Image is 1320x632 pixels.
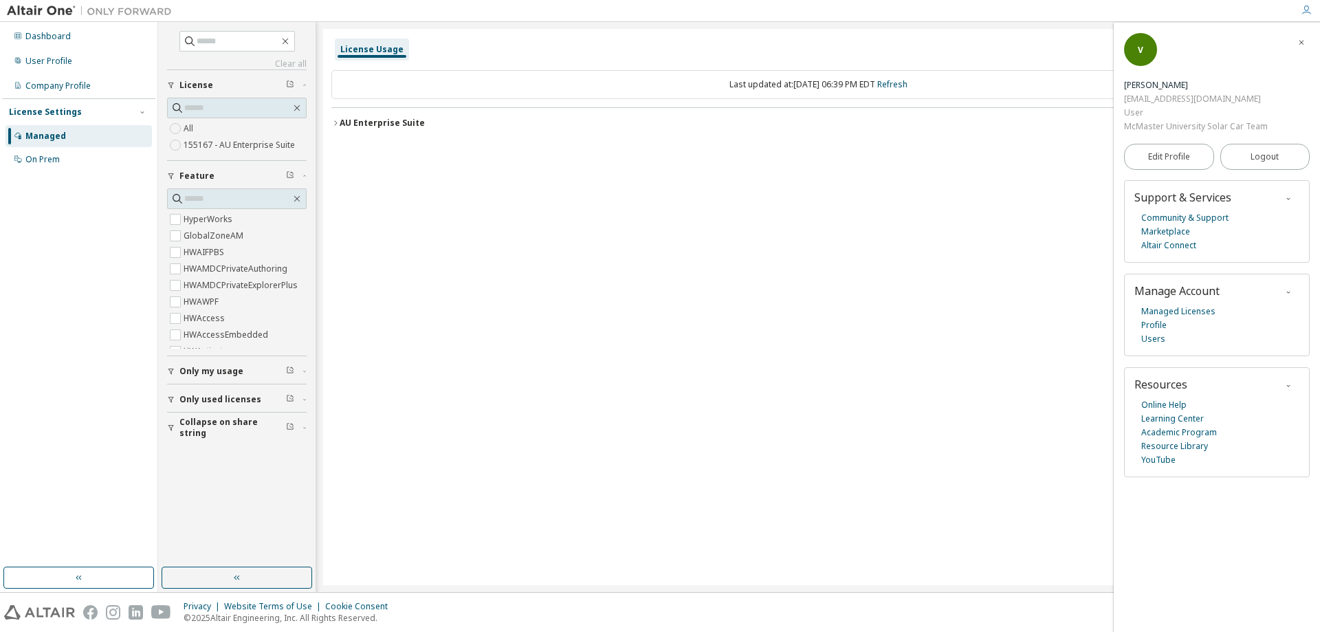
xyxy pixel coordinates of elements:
[184,327,271,343] label: HWAccessEmbedded
[184,612,396,624] p: © 2025 Altair Engineering, Inc. All Rights Reserved.
[286,80,294,91] span: Clear filter
[4,605,75,620] img: altair_logo.svg
[1124,106,1268,120] div: User
[1134,377,1187,392] span: Resources
[184,343,230,360] label: HWActivate
[179,80,213,91] span: License
[7,4,179,18] img: Altair One
[184,294,221,310] label: HWAWPF
[179,394,261,405] span: Only used licenses
[179,417,286,439] span: Collapse on share string
[167,161,307,191] button: Feature
[877,78,907,90] a: Refresh
[1124,92,1268,106] div: [EMAIL_ADDRESS][DOMAIN_NAME]
[184,211,235,228] label: HyperWorks
[1124,120,1268,133] div: McMaster University Solar Car Team
[325,601,396,612] div: Cookie Consent
[25,131,66,142] div: Managed
[286,394,294,405] span: Clear filter
[25,154,60,165] div: On Prem
[1141,398,1187,412] a: Online Help
[25,31,71,42] div: Dashboard
[1251,150,1279,164] span: Logout
[151,605,171,620] img: youtube.svg
[331,108,1305,138] button: AU Enterprise SuiteLicense ID: 155167
[9,107,82,118] div: License Settings
[25,56,72,67] div: User Profile
[83,605,98,620] img: facebook.svg
[184,261,290,277] label: HWAMDCPrivateAuthoring
[167,413,307,443] button: Collapse on share string
[184,244,227,261] label: HWAIFPBS
[167,356,307,386] button: Only my usage
[286,422,294,433] span: Clear filter
[1138,44,1143,56] span: V
[1141,332,1165,346] a: Users
[1141,412,1204,426] a: Learning Center
[1124,144,1214,170] a: Edit Profile
[25,80,91,91] div: Company Profile
[167,70,307,100] button: License
[286,171,294,182] span: Clear filter
[340,44,404,55] div: License Usage
[1141,318,1167,332] a: Profile
[1134,283,1220,298] span: Manage Account
[184,277,300,294] label: HWAMDCPrivateExplorerPlus
[1134,190,1231,205] span: Support & Services
[167,58,307,69] a: Clear all
[1148,151,1190,162] span: Edit Profile
[340,118,425,129] div: AU Enterprise Suite
[1141,211,1229,225] a: Community & Support
[106,605,120,620] img: instagram.svg
[1141,426,1217,439] a: Academic Program
[1141,305,1215,318] a: Managed Licenses
[1141,453,1176,467] a: YouTube
[1141,225,1190,239] a: Marketplace
[179,171,214,182] span: Feature
[179,366,243,377] span: Only my usage
[286,366,294,377] span: Clear filter
[1141,439,1208,453] a: Resource Library
[184,310,228,327] label: HWAccess
[331,70,1305,99] div: Last updated at: [DATE] 06:39 PM EDT
[1141,239,1196,252] a: Altair Connect
[184,228,246,244] label: GlobalZoneAM
[1220,144,1310,170] button: Logout
[184,601,224,612] div: Privacy
[1124,78,1268,92] div: Vincent Bozzo
[224,601,325,612] div: Website Terms of Use
[167,384,307,415] button: Only used licenses
[184,137,298,153] label: 155167 - AU Enterprise Suite
[129,605,143,620] img: linkedin.svg
[184,120,196,137] label: All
